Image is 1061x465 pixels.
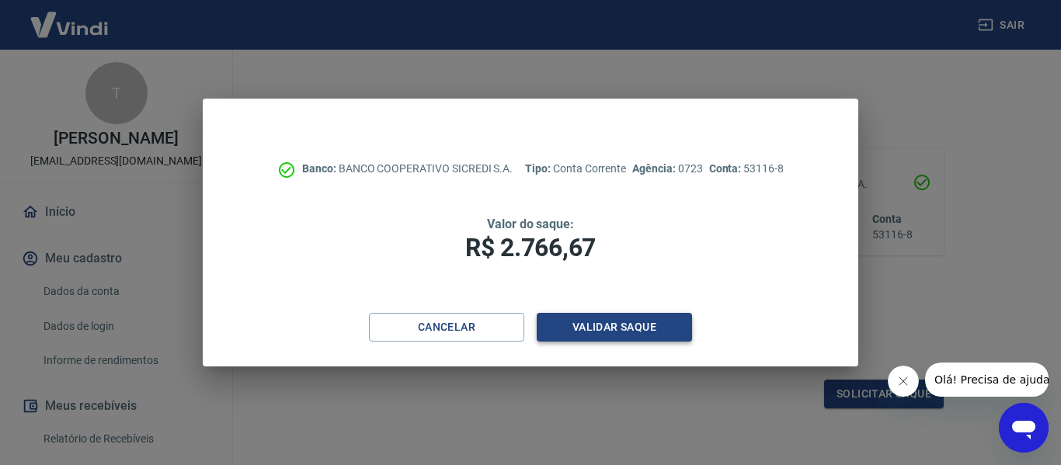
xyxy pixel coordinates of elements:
p: Conta Corrente [525,161,626,177]
span: Valor do saque: [487,217,574,231]
span: Banco: [302,162,339,175]
button: Validar saque [537,313,692,342]
p: 53116-8 [709,161,784,177]
iframe: Botão para abrir a janela de mensagens [999,403,1049,453]
iframe: Mensagem da empresa [925,363,1049,397]
span: Agência: [632,162,678,175]
span: Tipo: [525,162,553,175]
p: 0723 [632,161,702,177]
span: R$ 2.766,67 [465,233,596,262]
span: Olá! Precisa de ajuda? [9,11,130,23]
iframe: Fechar mensagem [888,366,919,397]
p: BANCO COOPERATIVO SICREDI S.A. [302,161,513,177]
button: Cancelar [369,313,524,342]
span: Conta: [709,162,744,175]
